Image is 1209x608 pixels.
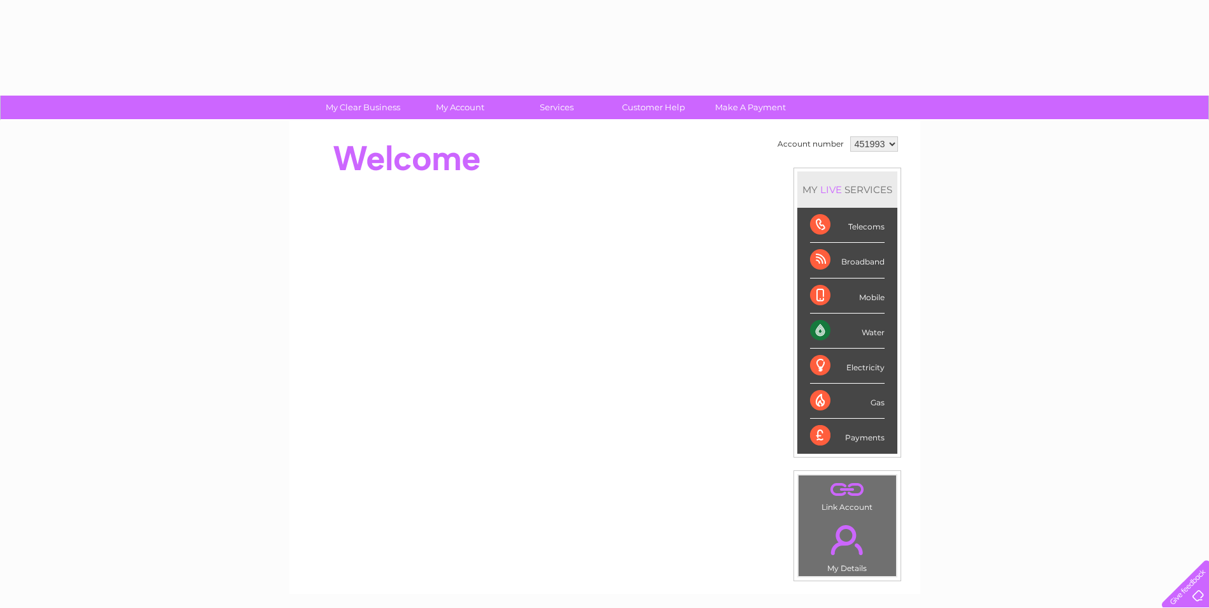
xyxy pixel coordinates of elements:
div: Electricity [810,349,885,384]
div: Broadband [810,243,885,278]
div: Mobile [810,279,885,314]
div: Payments [810,419,885,453]
a: My Account [407,96,512,119]
td: Account number [774,133,847,155]
a: . [802,518,893,562]
a: Customer Help [601,96,706,119]
a: . [802,479,893,501]
a: Make A Payment [698,96,803,119]
a: My Clear Business [310,96,416,119]
td: My Details [798,514,897,577]
div: Telecoms [810,208,885,243]
a: Services [504,96,609,119]
td: Link Account [798,475,897,515]
div: LIVE [818,184,844,196]
div: Gas [810,384,885,419]
div: MY SERVICES [797,171,897,208]
div: Water [810,314,885,349]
